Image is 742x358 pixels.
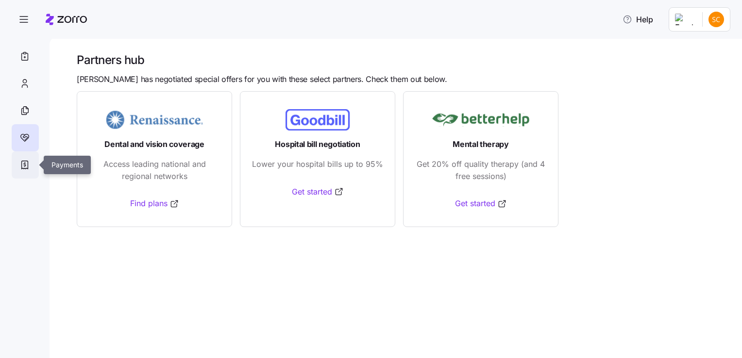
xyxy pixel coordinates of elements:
h1: Partners hub [77,52,728,67]
img: Employer logo [675,14,694,25]
span: Help [623,14,653,25]
span: Hospital bill negotiation [275,138,360,150]
span: [PERSON_NAME] has negotiated special offers for you with these select partners. Check them out be... [77,73,447,85]
a: Get started [455,197,507,210]
span: Mental therapy [453,138,509,150]
span: Get 20% off quality therapy (and 4 free sessions) [415,158,546,182]
span: Dental and vision coverage [104,138,204,150]
a: Find plans [130,197,179,210]
a: Get started [292,186,344,198]
button: Help [615,10,661,29]
span: Access leading national and regional networks [89,158,220,182]
img: 32d70cdd8a5c0f196babc351a2071caa [708,12,724,27]
span: Lower your hospital bills up to 95% [252,158,383,170]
